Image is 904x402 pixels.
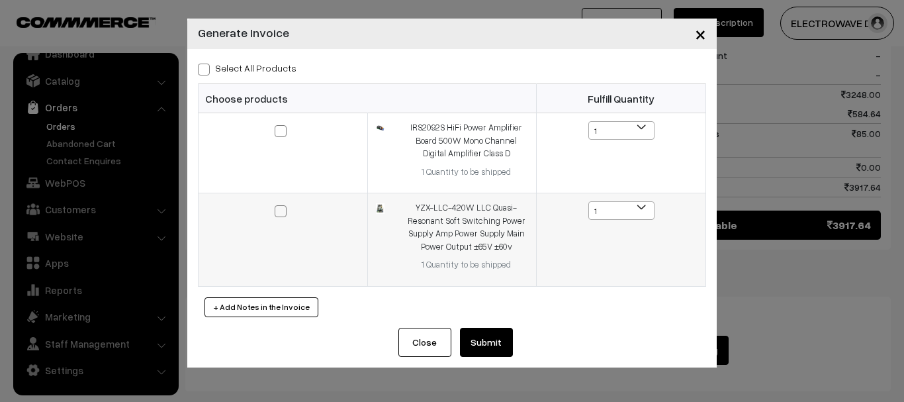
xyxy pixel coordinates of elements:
div: 1 Quantity to be shipped [404,258,528,272]
div: IRS2092S HiFi Power Amplifier Board 500W Mono Channel Digital Amplifier Class D [404,121,528,160]
label: Select all Products [198,61,296,75]
span: 1 [589,202,654,221]
th: Fulfill Quantity [537,84,706,113]
th: Choose products [199,84,537,113]
span: 1 [588,201,655,220]
button: Submit [460,328,513,357]
button: Close [398,328,451,357]
span: × [695,21,706,46]
div: 1 Quantity to be shipped [404,166,528,179]
button: + Add Notes in the Invoice [204,297,318,317]
div: YZX-LLC-420W LLC Quasi-Resonant Soft Switching Power Supply Amp Power Supply Main Power Output ±6... [404,201,528,253]
span: 1 [589,122,654,140]
img: 168321461148631.jpg [376,125,384,131]
span: 1 [588,121,655,140]
button: Close [684,13,717,54]
img: 16869234556274WhatsApp-Image-2023-06-04-at-35901-PM.jpeg [376,203,384,214]
h4: Generate Invoice [198,24,289,42]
